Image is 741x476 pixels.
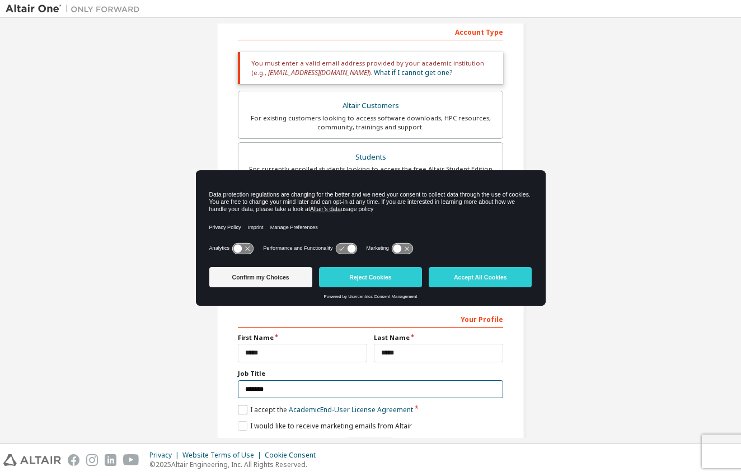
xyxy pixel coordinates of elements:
div: Website Terms of Use [182,451,265,460]
img: altair_logo.svg [3,454,61,466]
div: Your Profile [238,310,503,328]
img: facebook.svg [68,454,79,466]
div: Privacy [149,451,182,460]
label: Last Name [374,333,503,342]
div: You need to provide your academic email [238,437,503,454]
div: Students [245,150,496,165]
a: Academic End-User License Agreement [289,405,413,414]
div: For existing customers looking to access software downloads, HPC resources, community, trainings ... [245,114,496,132]
div: You must enter a valid email address provided by your academic institution (e.g., ). [238,52,503,84]
img: linkedin.svg [105,454,116,466]
div: Cookie Consent [265,451,322,460]
div: Account Type [238,22,503,40]
img: instagram.svg [86,454,98,466]
img: youtube.svg [123,454,139,466]
label: I would like to receive marketing emails from Altair [238,421,412,431]
label: Job Title [238,369,503,378]
img: Altair One [6,3,146,15]
span: [EMAIL_ADDRESS][DOMAIN_NAME] [268,68,369,77]
label: First Name [238,333,367,342]
div: For currently enrolled students looking to access the free Altair Student Edition bundle and all ... [245,165,496,183]
div: Altair Customers [245,98,496,114]
label: I accept the [238,405,413,414]
a: What if I cannot get one? [374,68,452,77]
p: © 2025 Altair Engineering, Inc. All Rights Reserved. [149,460,322,469]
